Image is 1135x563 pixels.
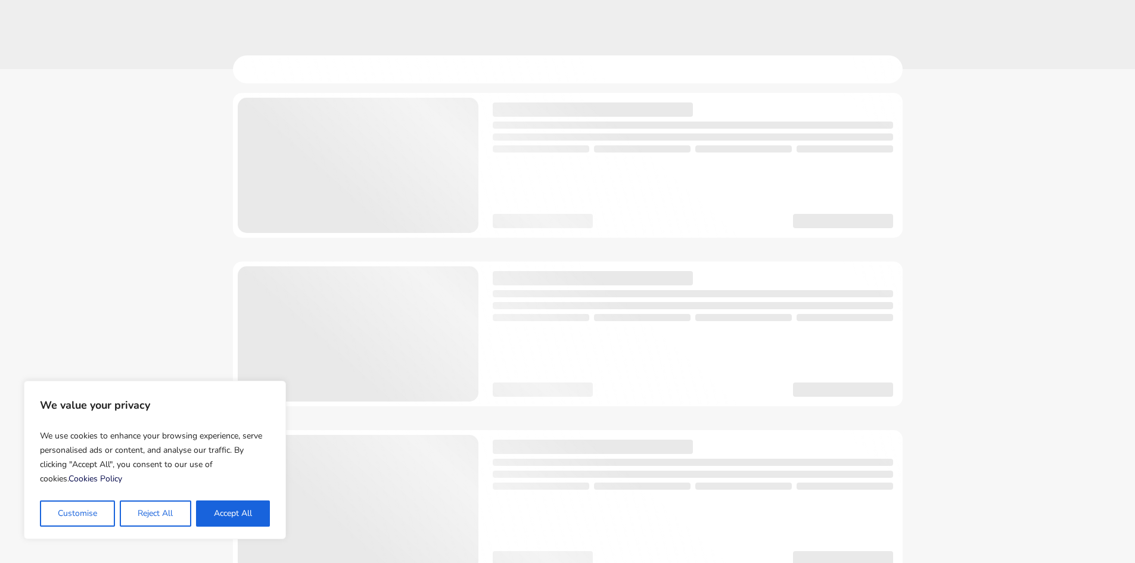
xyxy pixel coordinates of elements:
[69,473,122,484] a: Cookies Policy
[40,500,115,527] button: Customise
[24,381,286,539] div: We value your privacy
[196,500,270,527] button: Accept All
[40,393,270,417] p: We value your privacy
[120,500,191,527] button: Reject All
[40,424,270,491] p: We use cookies to enhance your browsing experience, serve personalised ads or content, and analys...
